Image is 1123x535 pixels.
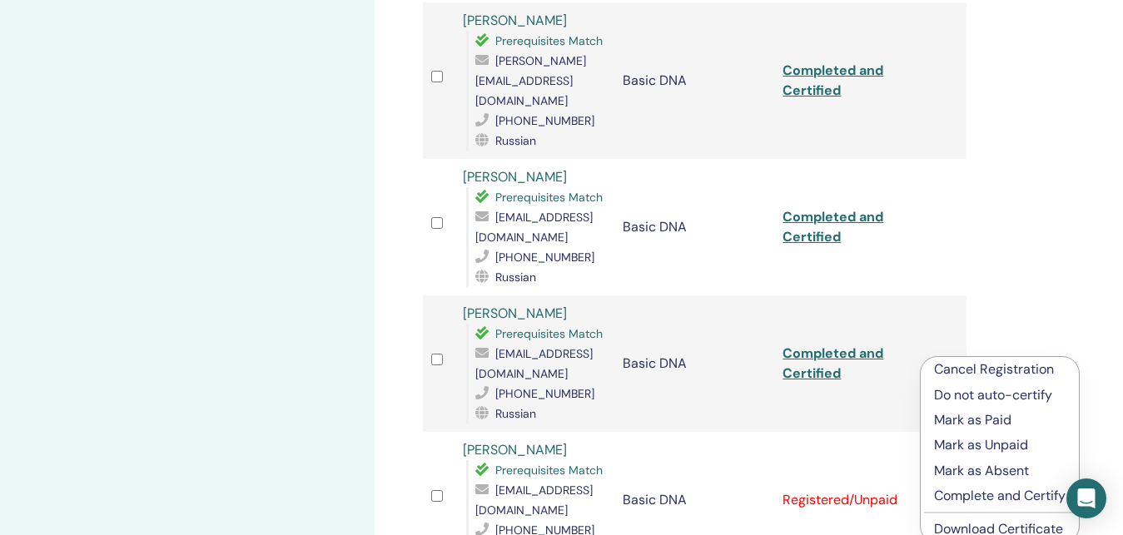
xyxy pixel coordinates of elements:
span: Russian [495,270,536,285]
div: Open Intercom Messenger [1066,478,1106,518]
p: Do not auto-certify [934,385,1066,405]
span: [EMAIL_ADDRESS][DOMAIN_NAME] [475,483,593,518]
span: Russian [495,406,536,421]
td: Basic DNA [614,159,774,295]
a: [PERSON_NAME] [463,168,567,186]
span: [PHONE_NUMBER] [495,386,594,401]
span: Prerequisites Match [495,190,603,205]
a: Completed and Certified [783,62,883,99]
span: Prerequisites Match [495,463,603,478]
span: Prerequisites Match [495,33,603,48]
a: Completed and Certified [783,208,883,245]
span: Russian [495,133,536,148]
td: Basic DNA [614,2,774,159]
p: Cancel Registration [934,359,1066,379]
span: [PERSON_NAME][EMAIL_ADDRESS][DOMAIN_NAME] [475,53,586,108]
p: Mark as Paid [934,410,1066,430]
a: [PERSON_NAME] [463,441,567,458]
span: Prerequisites Match [495,326,603,341]
span: [PHONE_NUMBER] [495,113,594,128]
p: Complete and Certify [934,486,1066,506]
span: [EMAIL_ADDRESS][DOMAIN_NAME] [475,210,593,245]
p: Mark as Unpaid [934,435,1066,455]
td: Basic DNA [614,295,774,432]
a: Completed and Certified [783,344,883,382]
p: Mark as Absent [934,461,1066,481]
a: [PERSON_NAME] [463,12,567,29]
span: [PHONE_NUMBER] [495,250,594,265]
span: [EMAIL_ADDRESS][DOMAIN_NAME] [475,346,593,381]
a: [PERSON_NAME] [463,305,567,322]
